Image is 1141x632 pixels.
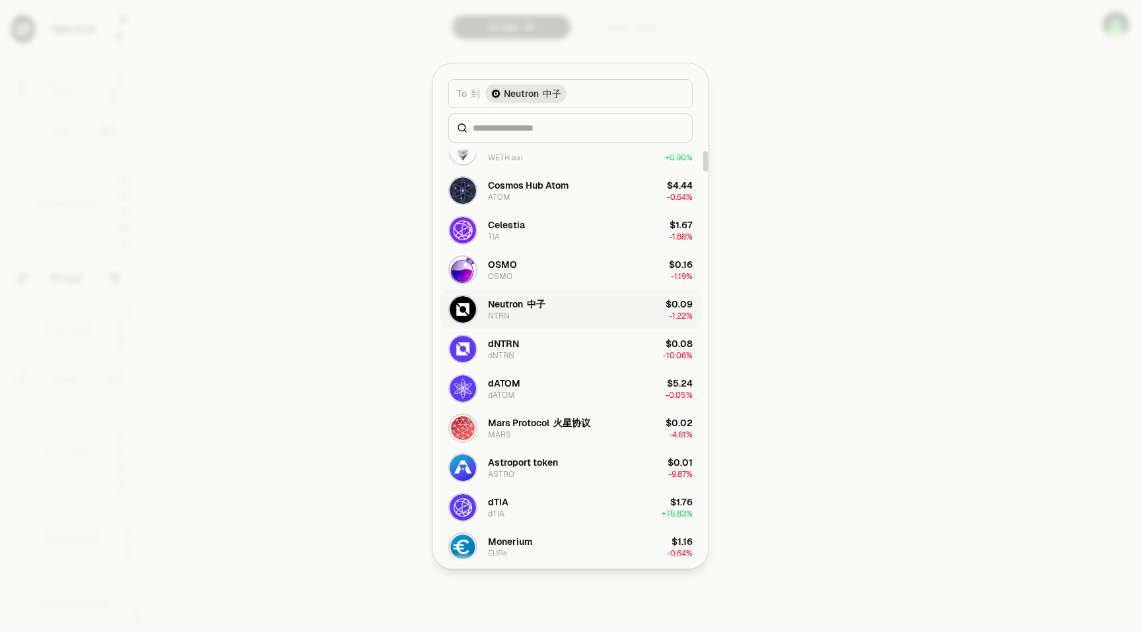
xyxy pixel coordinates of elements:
[450,455,476,481] img: ASTRO Logo
[450,415,476,441] img: MARS Logo
[488,337,519,350] div: dNTRN
[457,87,480,100] span: To
[440,131,701,171] button: WETH.axl LogoWETH.axlWETH.axl$4,333.15+0.90%
[543,88,561,100] font: 中子
[650,139,693,152] div: $4,333.15
[440,250,701,290] button: OSMO LogoOSMOOSMO$0.16-1.19%
[666,390,693,400] span: -0.05%
[440,329,701,369] button: dNTRN LogodNTRNdNTRN$0.08-10.06%
[504,87,561,100] span: Neutron
[672,535,693,548] div: $1.16
[663,350,693,361] span: -10.06%
[450,375,476,402] img: dATOM Logo
[488,152,523,163] div: WETH.axl
[440,408,701,448] button: MARS LogoMars Protocol 火星协议MARS$0.02-4.61%
[488,456,558,469] div: Astroport token
[440,527,701,567] button: EURe LogoMoneriumEURe$1.16-0.64%
[440,210,701,250] button: TIA LogoCelestiaTIA$1.67-1.88%
[665,152,693,163] span: + 0.90%
[488,390,515,400] div: dATOM
[488,139,530,152] div: WETH.axl
[488,311,510,321] div: NTRN
[667,192,693,203] span: -0.64%
[450,534,476,560] img: EURe Logo
[488,232,500,242] div: TIA
[666,416,693,429] div: $0.02
[440,290,701,329] button: NTRN LogoNeutron 中子NTRN$0.09-1.22%
[669,232,693,242] span: -1.88%
[448,79,693,108] button: To 到Neutron LogoNeutron 中子
[440,171,701,210] button: ATOM LogoCosmos Hub AtomATOM$4.44-0.64%
[491,88,501,99] img: Neutron Logo
[450,138,476,164] img: WETH.axl Logo
[670,218,693,232] div: $1.67
[488,258,517,271] div: OSMO
[488,509,504,519] div: dTIA
[488,469,514,480] div: ASTRO
[450,217,476,243] img: TIA Logo
[450,494,476,521] img: dTIA Logo
[488,548,508,559] div: EURe
[666,337,693,350] div: $0.08
[669,258,693,271] div: $0.16
[527,298,545,310] font: 中子
[667,179,693,192] div: $4.44
[440,369,701,408] button: dATOM LogodATOMdATOM$5.24-0.05%
[662,509,693,519] span: + 75.83%
[488,192,510,203] div: ATOM
[667,548,693,559] span: -0.64%
[669,311,693,321] span: -1.22%
[488,495,508,509] div: dTIA
[440,448,701,488] button: ASTRO LogoAstroport tokenASTRO$0.01-9.87%
[488,535,532,548] div: Monerium
[668,456,693,469] div: $0.01
[488,271,512,282] div: OSMO
[488,429,511,440] div: MARS
[488,377,520,390] div: dATOM
[440,488,701,527] button: dTIA LogodTIAdTIA$1.76+75.83%
[553,417,590,429] font: 火星协议
[668,469,693,480] span: -9.87%
[450,177,476,204] img: ATOM Logo
[450,257,476,283] img: OSMO Logo
[488,298,545,311] div: Neutron
[488,350,514,361] div: dNTRN
[667,377,693,390] div: $5.24
[488,416,590,429] div: Mars Protocol
[450,296,476,323] img: NTRN Logo
[488,218,525,232] div: Celestia
[666,298,693,311] div: $0.09
[669,429,693,440] span: -4.61%
[671,271,693,282] span: -1.19%
[670,495,693,509] div: $1.76
[488,179,569,192] div: Cosmos Hub Atom
[471,88,480,100] font: 到
[450,336,476,362] img: dNTRN Logo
